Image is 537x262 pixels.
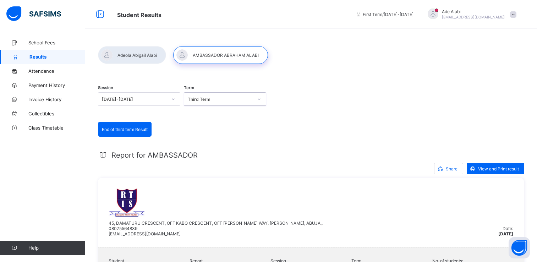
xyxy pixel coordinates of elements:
[28,68,85,74] span: Attendance
[356,12,413,17] span: session/term information
[188,97,253,102] div: Third Term
[28,111,85,116] span: Collectibles
[478,166,519,171] span: View and Print result
[442,15,505,19] span: [EMAIL_ADDRESS][DOMAIN_NAME]
[442,9,505,14] span: Ade Alabi
[28,125,85,131] span: Class Timetable
[446,166,457,171] span: Share
[184,85,194,90] span: Term
[109,189,145,217] img: rtis.png
[28,82,85,88] span: Payment History
[503,226,513,231] span: Date:
[498,231,513,236] span: [DATE]
[98,85,113,90] span: Session
[6,6,61,21] img: safsims
[117,11,161,18] span: Student Results
[109,220,323,236] span: 45, DAMATURU CRESCENT, OFF KABO CRESCENT, OFF [PERSON_NAME] WAY, [PERSON_NAME], ABUJA., 080755648...
[29,54,85,60] span: Results
[28,245,85,251] span: Help
[421,9,520,20] div: AdeAlabi
[102,97,167,102] div: [DATE]-[DATE]
[28,97,85,102] span: Invoice History
[28,40,85,45] span: School Fees
[111,151,198,159] span: Report for AMBASSADOR
[102,127,148,132] span: End of third term Result
[509,237,530,258] button: Open asap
